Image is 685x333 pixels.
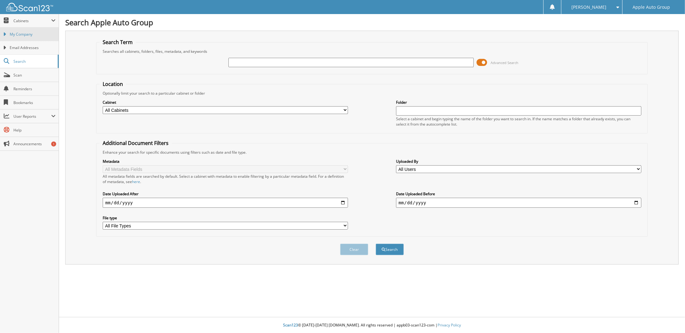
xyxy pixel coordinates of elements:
button: Search [376,244,404,255]
div: 1 [51,142,56,147]
span: Advanced Search [491,60,519,65]
span: Cabinets [13,18,51,23]
label: Metadata [103,159,348,164]
a: here [132,179,140,184]
div: All metadata fields are searched by default. Select a cabinet with metadata to enable filtering b... [103,174,348,184]
label: Date Uploaded Before [396,191,641,196]
h1: Search Apple Auto Group [65,17,679,27]
span: Scan123 [283,322,298,328]
label: Folder [396,100,641,105]
legend: Location [100,81,126,87]
span: Announcements [13,141,56,147]
div: Enhance your search for specific documents using filters such as date and file type. [100,150,644,155]
span: Reminders [13,86,56,92]
span: Search [13,59,55,64]
span: Apple Auto Group [633,5,670,9]
label: Uploaded By [396,159,641,164]
img: scan123-logo-white.svg [6,3,53,11]
span: User Reports [13,114,51,119]
span: [PERSON_NAME] [571,5,606,9]
input: end [396,198,641,208]
span: Help [13,127,56,133]
div: © [DATE]-[DATE] [DOMAIN_NAME]. All rights reserved | appb03-scan123-com | [59,318,685,333]
span: Email Addresses [10,45,56,51]
label: File type [103,215,348,221]
input: start [103,198,348,208]
span: Bookmarks [13,100,56,105]
legend: Search Term [100,39,136,46]
div: Searches all cabinets, folders, files, metadata, and keywords [100,49,644,54]
div: Select a cabinet and begin typing the name of the folder you want to search in. If the name match... [396,116,641,127]
legend: Additional Document Filters [100,140,172,147]
button: Clear [340,244,368,255]
label: Date Uploaded After [103,191,348,196]
label: Cabinet [103,100,348,105]
span: My Company [10,32,56,37]
div: Optionally limit your search to a particular cabinet or folder [100,91,644,96]
a: Privacy Policy [438,322,461,328]
span: Scan [13,72,56,78]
